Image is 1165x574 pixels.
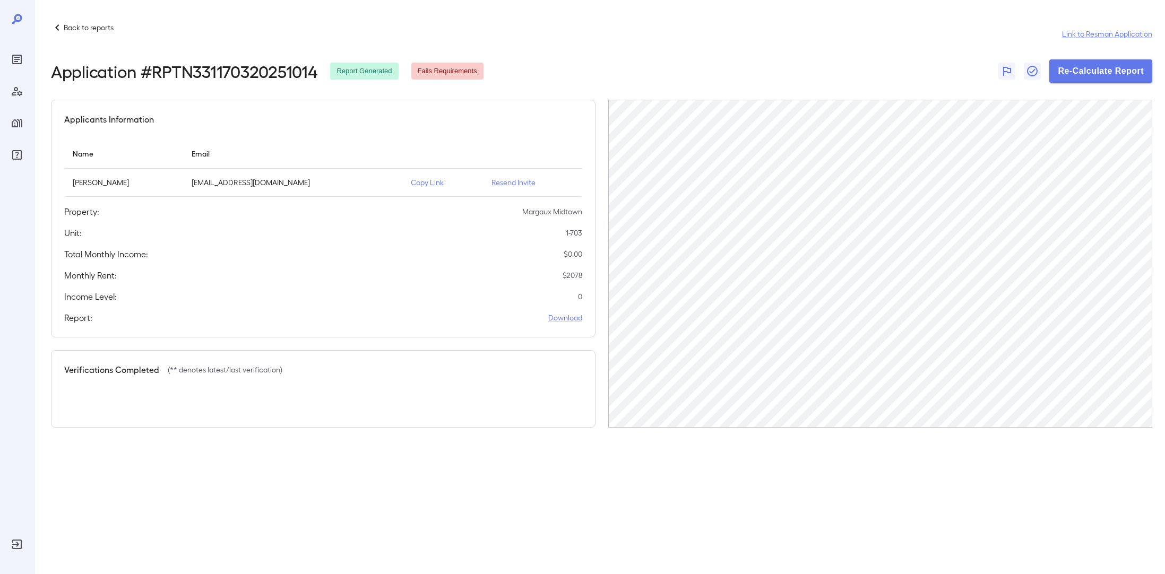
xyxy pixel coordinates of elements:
p: [EMAIL_ADDRESS][DOMAIN_NAME] [192,177,394,188]
p: Resend Invite [491,177,573,188]
h2: Application # RPTN331170320251014 [51,62,317,81]
a: Link to Resman Application [1062,29,1152,39]
span: Fails Requirements [411,66,484,76]
p: Copy Link [411,177,474,188]
table: simple table [64,138,582,197]
h5: Property: [64,205,99,218]
div: Log Out [8,536,25,553]
p: $ 0.00 [564,249,582,259]
h5: Verifications Completed [64,363,159,376]
th: Email [183,138,402,169]
p: Margaux Midtown [522,206,582,217]
h5: Applicants Information [64,113,154,126]
div: Reports [8,51,25,68]
h5: Income Level: [64,290,117,303]
div: FAQ [8,146,25,163]
p: Back to reports [64,22,114,33]
span: Report Generated [330,66,398,76]
button: Re-Calculate Report [1049,59,1152,83]
h5: Unit: [64,227,82,239]
p: [PERSON_NAME] [73,177,175,188]
div: Manage Users [8,83,25,100]
p: 0 [578,291,582,302]
h5: Monthly Rent: [64,269,117,282]
p: $ 2078 [563,270,582,281]
button: Flag Report [998,63,1015,80]
h5: Report: [64,311,92,324]
div: Manage Properties [8,115,25,132]
h5: Total Monthly Income: [64,248,148,260]
p: 1-703 [566,228,582,238]
p: (** denotes latest/last verification) [168,364,282,375]
th: Name [64,138,183,169]
button: Close Report [1024,63,1041,80]
a: Download [548,312,582,323]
